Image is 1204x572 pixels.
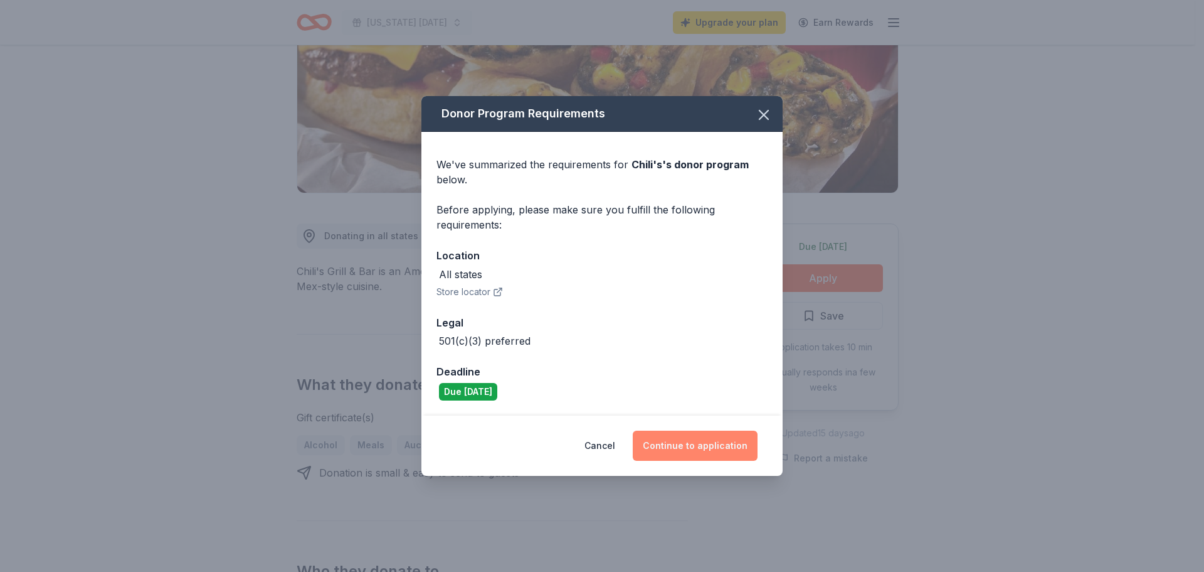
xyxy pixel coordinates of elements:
div: Before applying, please make sure you fulfill the following requirements: [436,202,768,232]
button: Cancel [584,431,615,461]
div: Deadline [436,364,768,380]
div: All states [439,267,482,282]
div: 501(c)(3) preferred [439,333,531,348]
button: Continue to application [633,431,758,461]
div: Location [436,247,768,264]
span: Chili's 's donor program [631,158,749,171]
div: Legal [436,315,768,331]
button: Store locator [436,284,503,299]
div: Due [DATE] [439,383,497,401]
div: Donor Program Requirements [421,96,783,132]
div: We've summarized the requirements for below. [436,157,768,187]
